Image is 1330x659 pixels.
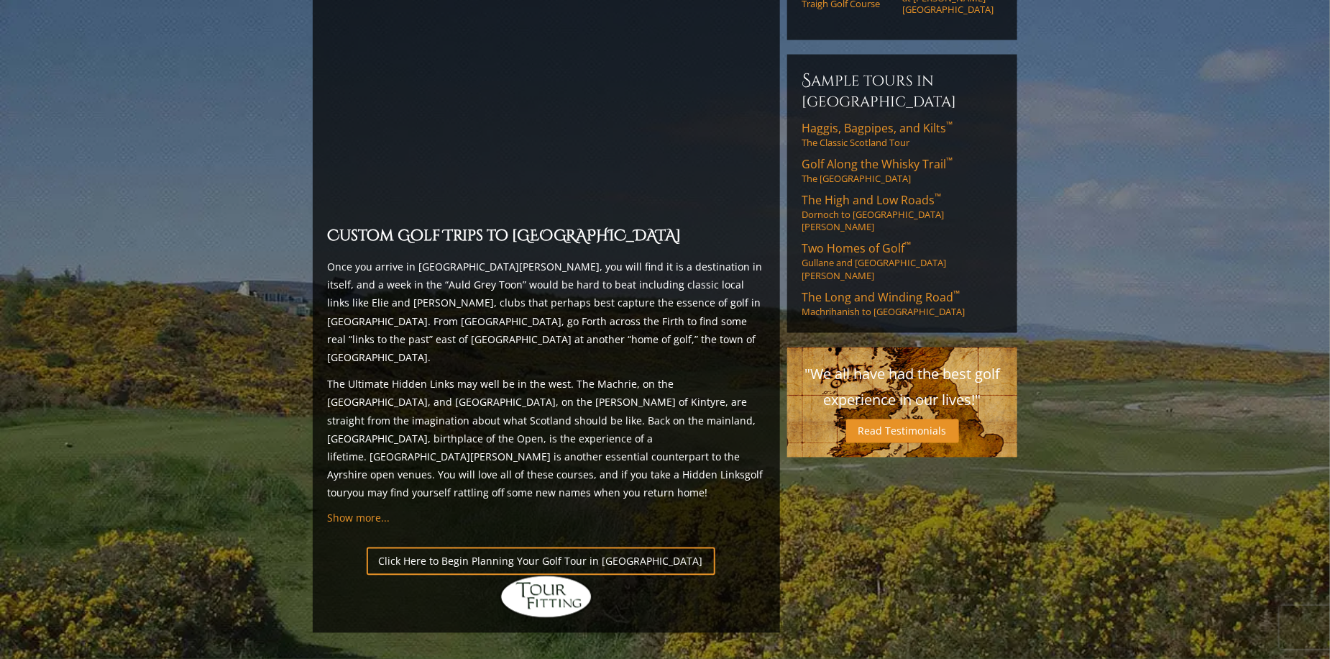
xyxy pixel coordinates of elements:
a: Show more... [327,512,390,525]
a: Golf Along the Whisky Trail™The [GEOGRAPHIC_DATA] [802,156,1003,185]
a: Click Here to Begin Planning Your Golf Tour in [GEOGRAPHIC_DATA] [367,547,715,576]
sup: ™ [946,155,953,167]
h6: Sample Tours in [GEOGRAPHIC_DATA] [802,69,1003,112]
a: Read Testimonials [846,419,959,443]
a: Haggis, Bagpipes, and Kilts™The Classic Scotland Tour [802,120,1003,149]
img: Hidden Links [500,576,593,619]
span: Haggis, Bagpipes, and Kilts [802,120,953,136]
p: The Ultimate Hidden Links may well be in the west. The Machrie, on the [GEOGRAPHIC_DATA], and [GE... [327,376,766,502]
a: Two Homes of Golf™Gullane and [GEOGRAPHIC_DATA][PERSON_NAME] [802,241,1003,283]
span: The High and Low Roads [802,192,941,208]
p: "We all have had the best golf experience in our lives!" [802,362,1003,414]
a: The Long and Winding Road™Machrihanish to [GEOGRAPHIC_DATA] [802,290,1003,319]
span: The Long and Winding Road [802,290,960,306]
sup: ™ [953,288,960,301]
h2: Custom Golf Trips to [GEOGRAPHIC_DATA] [327,225,766,250]
a: The High and Low Roads™Dornoch to [GEOGRAPHIC_DATA][PERSON_NAME] [802,192,1003,234]
sup: ™ [935,191,941,203]
sup: ™ [946,119,953,131]
span: Two Homes of Golf [802,241,911,257]
span: Golf Along the Whisky Trail [802,156,953,172]
sup: ™ [904,240,911,252]
p: Once you arrive in [GEOGRAPHIC_DATA][PERSON_NAME], you will find it is a destination in itself, a... [327,258,766,367]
